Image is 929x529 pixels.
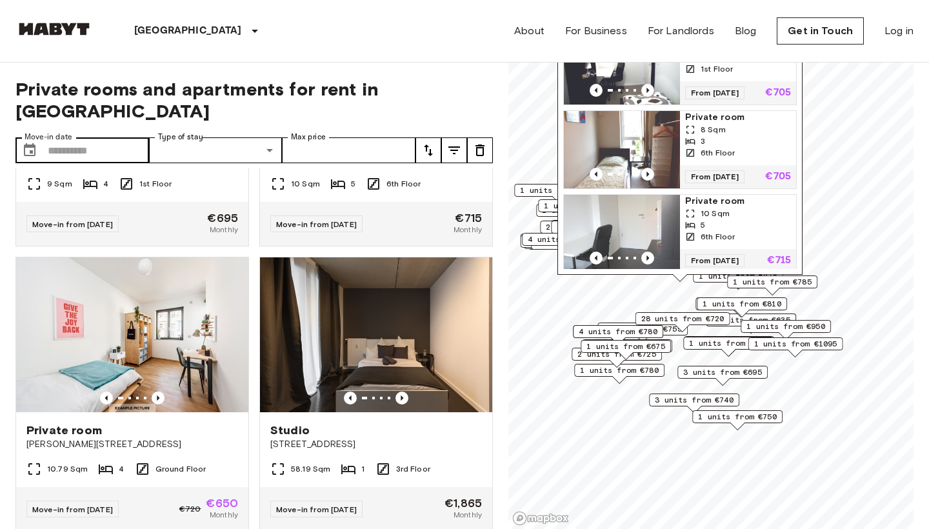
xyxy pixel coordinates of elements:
div: Map marker [741,320,831,340]
img: Marketing picture of unit DE-01-049-013-01H [260,257,492,412]
span: 1 units from €950 [746,321,825,332]
label: Max price [291,132,326,143]
span: 1 units from €780 [580,364,659,376]
span: 1 units from €675 [586,341,665,352]
span: 10 Sqm [701,208,730,219]
span: Monthly [210,224,238,235]
div: Map marker [748,337,843,357]
span: 28 units from €720 [641,313,724,324]
span: €1,865 [445,497,482,509]
button: Previous image [590,252,603,264]
img: Marketing picture of unit DE-01-302-017-02 [564,195,680,272]
button: tune [441,137,467,163]
div: Map marker [649,394,739,414]
div: Map marker [581,340,671,360]
img: Habyt [15,23,93,35]
button: Previous image [152,392,165,404]
a: Marketing picture of unit DE-01-302-001-03Previous imagePrevious image31st FloorFrom [DATE]€705 [563,26,797,105]
div: Map marker [635,312,730,332]
button: Previous image [590,168,603,181]
span: 10 Sqm [291,178,320,190]
button: Choose date [17,137,43,163]
span: 1 units from €750 [698,411,777,423]
span: Move-in from [DATE] [32,504,113,514]
button: Previous image [395,392,408,404]
span: 6th Floor [386,178,421,190]
span: 1 units from €655 [544,200,623,212]
span: 10.79 Sqm [47,463,88,475]
p: [GEOGRAPHIC_DATA] [134,23,242,39]
div: Map marker [551,221,641,241]
a: Marketing picture of unit DE-01-302-016-02Previous imagePrevious imagePrivate room8 Sqm36th Floor... [563,110,797,189]
span: Monthly [454,224,482,235]
span: 9 Sqm [47,178,72,190]
div: Map marker [536,204,626,224]
span: From [DATE] [685,254,744,267]
span: 6th Floor [701,147,735,159]
span: Private room [685,195,791,208]
div: Map marker [538,199,628,219]
span: 4 [103,178,108,190]
div: Map marker [727,275,817,295]
span: 1 units from €1095 [754,338,837,350]
div: Map marker [514,184,604,204]
span: 3 units from €740 [655,394,734,406]
img: Marketing picture of unit DE-01-302-001-03 [564,27,680,105]
div: Map marker [522,233,612,253]
a: Blog [735,23,757,39]
span: Monthly [454,509,482,521]
span: 5 [351,178,355,190]
a: For Business [565,23,627,39]
div: Map marker [692,410,783,430]
span: Private room [26,423,102,438]
button: tune [415,137,441,163]
span: Private rooms and apartments for rent in [GEOGRAPHIC_DATA] [15,78,493,122]
span: Studio [270,423,310,438]
a: Marketing picture of unit DE-01-302-017-02Previous imagePrevious imagePrivate room10 Sqm56th Floo... [563,194,797,273]
span: 1 units from €785 [733,276,812,288]
p: €705 [765,172,791,182]
a: Get in Touch [777,17,864,45]
span: 2 units from €725 [577,348,656,360]
span: 2 units from €730 [546,221,624,233]
img: Marketing picture of unit DE-01-09-022-01Q [16,257,248,412]
span: 58.19 Sqm [291,463,330,475]
span: 4 units from €780 [579,326,657,337]
a: For Landlords [648,23,714,39]
span: 3 [701,135,705,147]
span: €715 [455,212,482,224]
span: 1st Floor [139,178,172,190]
span: From [DATE] [685,170,744,183]
span: 3 units from €695 [683,366,762,378]
button: tune [467,137,493,163]
span: 6th Floor [701,231,735,243]
span: 4 [119,463,124,475]
div: Map marker [597,323,688,343]
span: 1 units from €635 [520,185,599,196]
span: 1 [361,463,365,475]
div: Map marker [521,234,615,254]
span: Move-in from [DATE] [276,219,357,229]
span: [STREET_ADDRESS] [270,438,482,451]
span: 4 units from €730 [528,234,606,245]
span: 3 units from €755 [603,323,682,335]
span: Private room [685,111,791,124]
button: Previous image [344,392,357,404]
label: Type of stay [158,132,203,143]
a: Log in [884,23,914,39]
span: Move-in from [DATE] [276,504,357,514]
span: 1st Floor [701,63,733,75]
div: Map marker [677,366,768,386]
span: 5 [701,219,705,231]
span: 1 units from €685 [689,337,768,349]
p: €715 [767,255,791,266]
div: Map marker [697,297,787,317]
div: Map marker [573,325,663,345]
a: Mapbox logo [512,511,569,526]
div: Map marker [683,337,774,357]
button: Previous image [641,84,654,97]
span: €720 [179,503,201,515]
span: 1 units from €810 [703,298,781,310]
div: Map marker [574,364,664,384]
span: 8 Sqm [701,124,726,135]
